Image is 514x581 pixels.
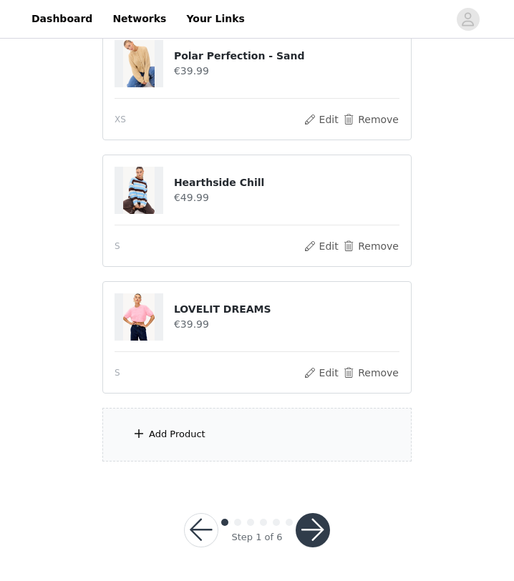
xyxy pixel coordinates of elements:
[342,238,399,255] button: Remove
[149,427,205,441] div: Add Product
[303,111,339,128] button: Edit
[342,364,399,381] button: Remove
[115,113,126,126] span: XS
[303,364,339,381] button: Edit
[174,190,399,205] h4: €49.99
[115,366,120,379] span: S
[104,3,175,35] a: Networks
[23,3,101,35] a: Dashboard
[303,238,339,255] button: Edit
[231,530,282,545] div: Step 1 of 6
[174,64,399,79] h4: €39.99
[115,240,120,253] span: S
[123,167,155,214] img: Hearthside Chill
[461,8,475,31] div: avatar
[174,49,399,64] h4: Polar Perfection - Sand
[178,3,253,35] a: Your Links
[174,317,399,332] h4: €39.99
[174,175,399,190] h4: Hearthside Chill
[123,293,155,341] img: LOVELIT DREAMS
[342,111,399,128] button: Remove
[123,40,155,87] img: Polar Perfection - Sand
[174,302,399,317] h4: LOVELIT DREAMS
